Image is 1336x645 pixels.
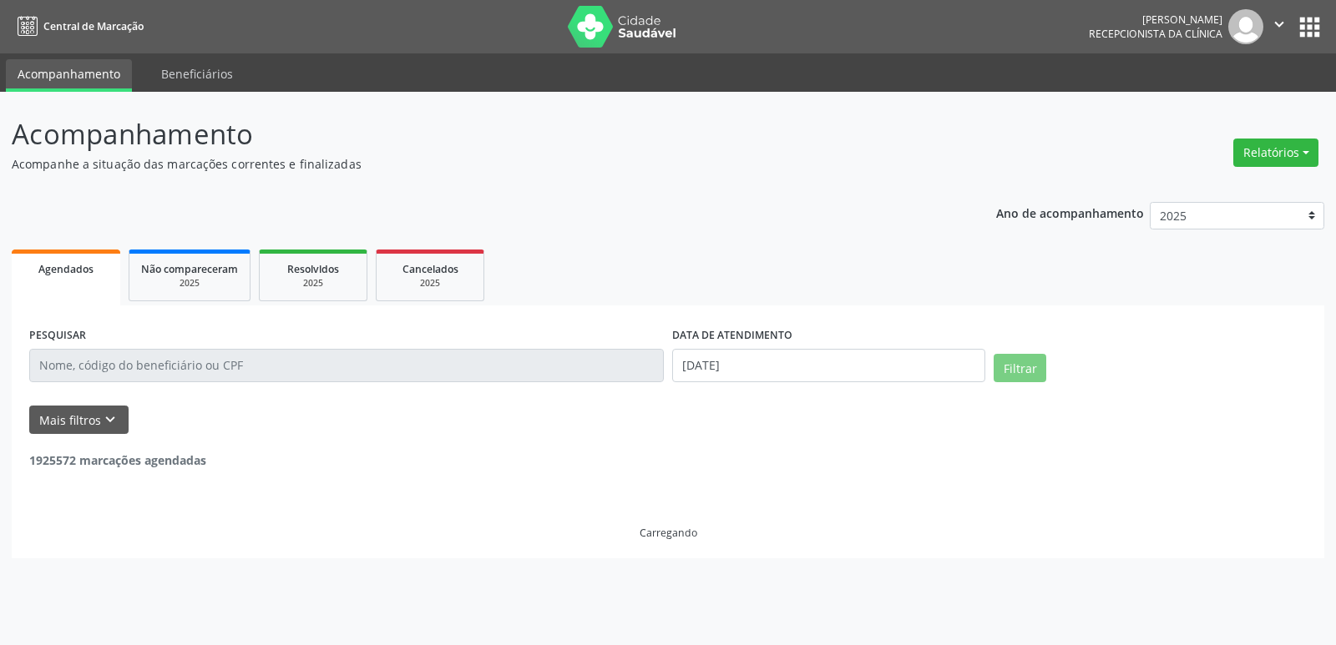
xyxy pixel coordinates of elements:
[38,262,94,276] span: Agendados
[43,19,144,33] span: Central de Marcação
[1089,27,1222,41] span: Recepcionista da clínica
[287,262,339,276] span: Resolvidos
[141,262,238,276] span: Não compareceram
[29,406,129,435] button: Mais filtroskeyboard_arrow_down
[1233,139,1318,167] button: Relatórios
[402,262,458,276] span: Cancelados
[271,277,355,290] div: 2025
[672,349,985,382] input: Selecione um intervalo
[149,59,245,88] a: Beneficiários
[388,277,472,290] div: 2025
[1089,13,1222,27] div: [PERSON_NAME]
[29,452,206,468] strong: 1925572 marcações agendadas
[101,411,119,429] i: keyboard_arrow_down
[640,526,697,540] div: Carregando
[12,13,144,40] a: Central de Marcação
[672,323,792,349] label: DATA DE ATENDIMENTO
[141,277,238,290] div: 2025
[1228,9,1263,44] img: img
[29,323,86,349] label: PESQUISAR
[12,113,930,155] p: Acompanhamento
[1270,15,1288,33] i: 
[1295,13,1324,42] button: apps
[6,59,132,92] a: Acompanhamento
[994,354,1046,382] button: Filtrar
[996,202,1144,223] p: Ano de acompanhamento
[1263,9,1295,44] button: 
[12,155,930,173] p: Acompanhe a situação das marcações correntes e finalizadas
[29,349,664,382] input: Nome, código do beneficiário ou CPF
